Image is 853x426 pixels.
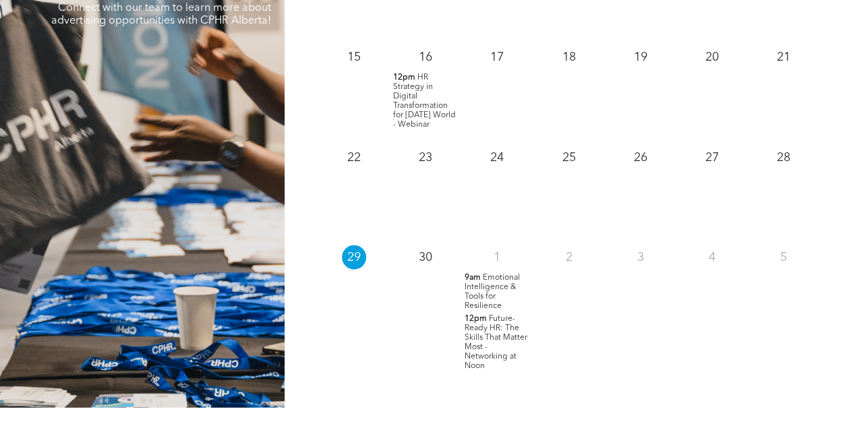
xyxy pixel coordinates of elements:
[465,273,481,282] span: 9am
[465,314,487,324] span: 12pm
[700,45,724,69] p: 20
[628,45,653,69] p: 19
[465,315,527,370] span: Future-Ready HR: The Skills That Matter Most - Networking at Noon
[485,146,509,170] p: 24
[771,146,796,170] p: 28
[413,245,438,270] p: 30
[485,245,509,270] p: 1
[556,245,581,270] p: 2
[342,146,366,170] p: 22
[393,73,415,82] span: 12pm
[771,45,796,69] p: 21
[700,146,724,170] p: 27
[413,45,438,69] p: 16
[771,245,796,270] p: 5
[556,45,581,69] p: 18
[628,146,653,170] p: 26
[51,3,271,26] span: Connect with our team to learn more about advertising opportunities with CPHR Alberta!
[556,146,581,170] p: 25
[485,45,509,69] p: 17
[628,245,653,270] p: 3
[342,45,366,69] p: 15
[393,73,456,129] span: HR Strategy in Digital Transformation for [DATE] World - Webinar
[700,245,724,270] p: 4
[342,245,366,270] p: 29
[413,146,438,170] p: 23
[465,274,520,310] span: Emotional Intelligence & Tools for Resilience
